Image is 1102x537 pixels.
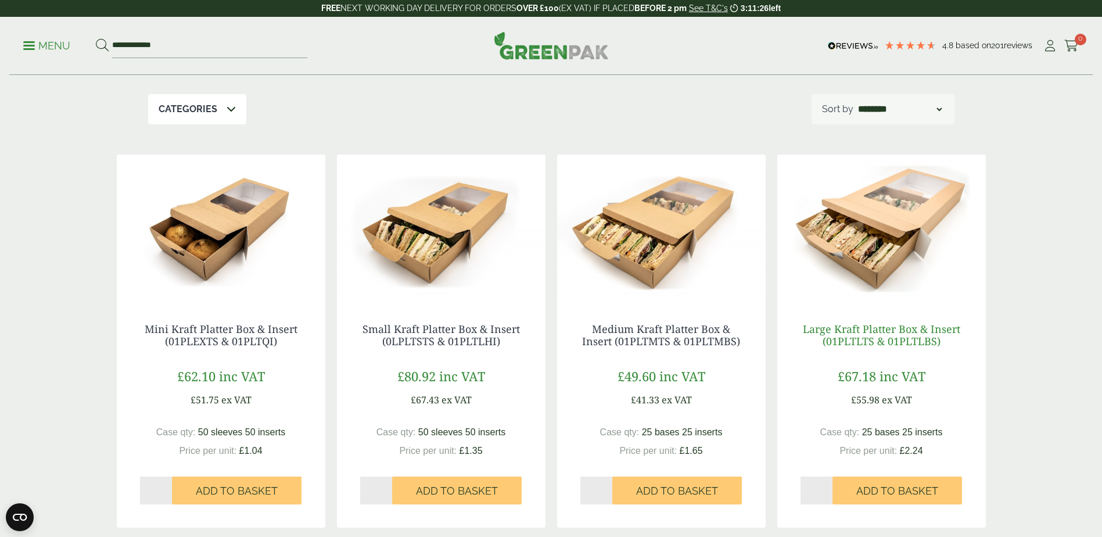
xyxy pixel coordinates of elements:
span: 0 [1075,34,1086,45]
a: Small Kraft Platter Box & Insert (0LPLTSTS & 01PLTLHI) [362,322,520,349]
p: Sort by [822,102,853,116]
span: £1.35 [460,446,483,456]
span: Add to Basket [416,485,498,497]
a: Mini Kraft Platter Box & Insert (01PLEXTS & 01PLTQI) [145,322,297,349]
span: £1.65 [680,446,703,456]
span: 201 [991,41,1004,50]
span: £67.18 [838,367,876,385]
span: inc VAT [659,367,705,385]
span: ex VAT [662,393,692,406]
span: £55.98 [851,393,880,406]
span: Price per unit: [839,446,897,456]
img: REVIEWS.io [828,42,878,50]
select: Shop order [856,102,944,116]
span: left [769,3,781,13]
span: inc VAT [439,367,485,385]
span: ex VAT [882,393,912,406]
span: £51.75 [191,393,219,406]
span: Price per unit: [179,446,236,456]
button: Add to Basket [172,477,301,504]
span: Case qty: [820,427,860,437]
p: Menu [23,39,70,53]
a: See T&C's [689,3,728,13]
span: 50 sleeves 50 inserts [198,427,285,437]
span: Case qty: [376,427,416,437]
a: Large Kraft Platter Box & Insert (01PLTLTS & 01PLTLBS) [803,322,960,349]
img: medium platter boxes [337,155,545,300]
span: £62.10 [177,367,216,385]
span: ex VAT [221,393,252,406]
i: Cart [1064,40,1079,52]
span: £49.60 [618,367,656,385]
span: £1.04 [239,446,263,456]
span: Price per unit: [619,446,677,456]
button: Add to Basket [392,477,522,504]
span: reviews [1004,41,1032,50]
span: £41.33 [631,393,659,406]
strong: FREE [321,3,340,13]
i: My Account [1043,40,1057,52]
span: Add to Basket [856,485,938,497]
a: Medium Kraft Platter Box & Insert (01PLTMTS & 01PLTMBS) [582,322,740,349]
img: IMG_4535 [117,155,325,300]
strong: BEFORE 2 pm [634,3,687,13]
img: Large Platter Sandwiches open [777,155,986,300]
div: 4.79 Stars [884,40,936,51]
p: Categories [159,102,217,116]
span: Add to Basket [196,485,278,497]
span: £67.43 [411,393,439,406]
img: GreenPak Supplies [494,31,609,59]
span: Based on [956,41,991,50]
span: £80.92 [397,367,436,385]
strong: OVER £100 [516,3,559,13]
span: Add to Basket [636,485,718,497]
span: Case qty: [156,427,196,437]
span: inc VAT [219,367,265,385]
span: £2.24 [900,446,923,456]
span: inc VAT [880,367,925,385]
span: Price per unit: [399,446,457,456]
span: 3:11:26 [741,3,769,13]
span: ex VAT [441,393,472,406]
span: Case qty: [600,427,640,437]
button: Add to Basket [612,477,742,504]
a: Menu [23,39,70,51]
span: 25 bases 25 inserts [642,427,723,437]
span: 4.8 [942,41,956,50]
button: Open CMP widget [6,503,34,531]
img: medium platter boxes [557,155,766,300]
span: 50 sleeves 50 inserts [418,427,505,437]
a: 0 [1064,37,1079,55]
button: Add to Basket [832,477,962,504]
span: 25 bases 25 inserts [862,427,943,437]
